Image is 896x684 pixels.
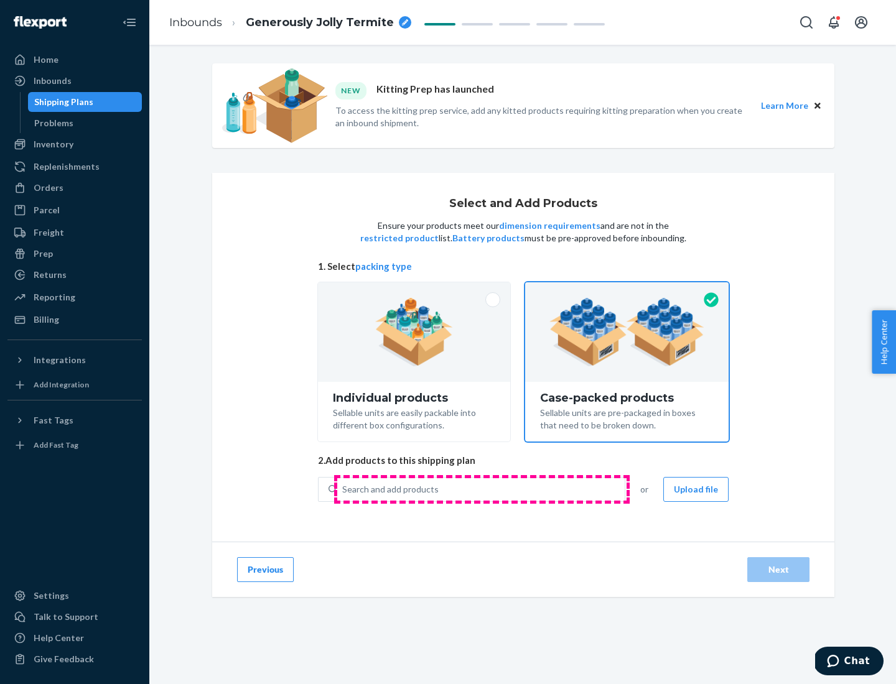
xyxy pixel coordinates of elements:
[540,404,714,432] div: Sellable units are pre-packaged in boxes that need to be broken down.
[34,204,60,216] div: Parcel
[359,220,688,244] p: Ensure your products meet our and are not in the list. must be pre-approved before inbounding.
[7,649,142,669] button: Give Feedback
[815,647,884,678] iframe: Opens a widget where you can chat to one of our agents
[34,75,72,87] div: Inbounds
[342,483,439,496] div: Search and add products
[34,96,93,108] div: Shipping Plans
[34,160,100,173] div: Replenishments
[761,99,808,113] button: Learn More
[34,226,64,239] div: Freight
[872,310,896,374] button: Help Center
[663,477,729,502] button: Upload file
[811,99,824,113] button: Close
[7,223,142,243] a: Freight
[849,10,874,35] button: Open account menu
[794,10,819,35] button: Open Search Box
[449,198,597,210] h1: Select and Add Products
[7,134,142,154] a: Inventory
[34,589,69,602] div: Settings
[747,557,810,582] button: Next
[34,653,94,665] div: Give Feedback
[7,71,142,91] a: Inbounds
[640,483,648,496] span: or
[34,440,78,450] div: Add Fast Tag
[360,232,439,244] button: restricted product
[7,410,142,430] button: Fast Tags
[376,82,494,99] p: Kitting Prep has launched
[7,178,142,198] a: Orders
[169,16,222,29] a: Inbounds
[333,392,495,404] div: Individual products
[375,298,453,366] img: individual-pack.facf35554cb0f1810c75b2bd6df2d64e.png
[7,200,142,220] a: Parcel
[34,379,89,390] div: Add Integration
[758,563,799,576] div: Next
[34,247,53,260] div: Prep
[34,138,73,150] div: Inventory
[34,632,84,644] div: Help Center
[7,244,142,264] a: Prep
[34,313,59,326] div: Billing
[7,157,142,177] a: Replenishments
[34,291,75,303] div: Reporting
[335,104,750,129] p: To access the kitting prep service, add any kitted products requiring kitting preparation when yo...
[34,611,98,623] div: Talk to Support
[14,16,67,29] img: Flexport logo
[7,50,142,70] a: Home
[34,53,58,66] div: Home
[117,10,142,35] button: Close Navigation
[237,557,294,582] button: Previous
[7,586,142,606] a: Settings
[7,265,142,285] a: Returns
[540,392,714,404] div: Case-packed products
[335,82,366,99] div: NEW
[7,607,142,627] button: Talk to Support
[34,117,73,129] div: Problems
[499,220,600,232] button: dimension requirements
[7,628,142,648] a: Help Center
[159,4,421,41] ol: breadcrumbs
[7,310,142,330] a: Billing
[7,287,142,307] a: Reporting
[333,404,495,432] div: Sellable units are easily packable into different box configurations.
[246,15,394,31] span: Generously Jolly Termite
[28,113,142,133] a: Problems
[452,232,525,244] button: Battery products
[7,435,142,455] a: Add Fast Tag
[34,269,67,281] div: Returns
[34,414,73,427] div: Fast Tags
[355,260,412,273] button: packing type
[28,92,142,112] a: Shipping Plans
[7,350,142,370] button: Integrations
[318,260,729,273] span: 1. Select
[34,354,86,366] div: Integrations
[7,375,142,395] a: Add Integration
[821,10,846,35] button: Open notifications
[549,298,704,366] img: case-pack.59cecea509d18c883b923b81aeac6d0b.png
[318,454,729,467] span: 2. Add products to this shipping plan
[34,182,63,194] div: Orders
